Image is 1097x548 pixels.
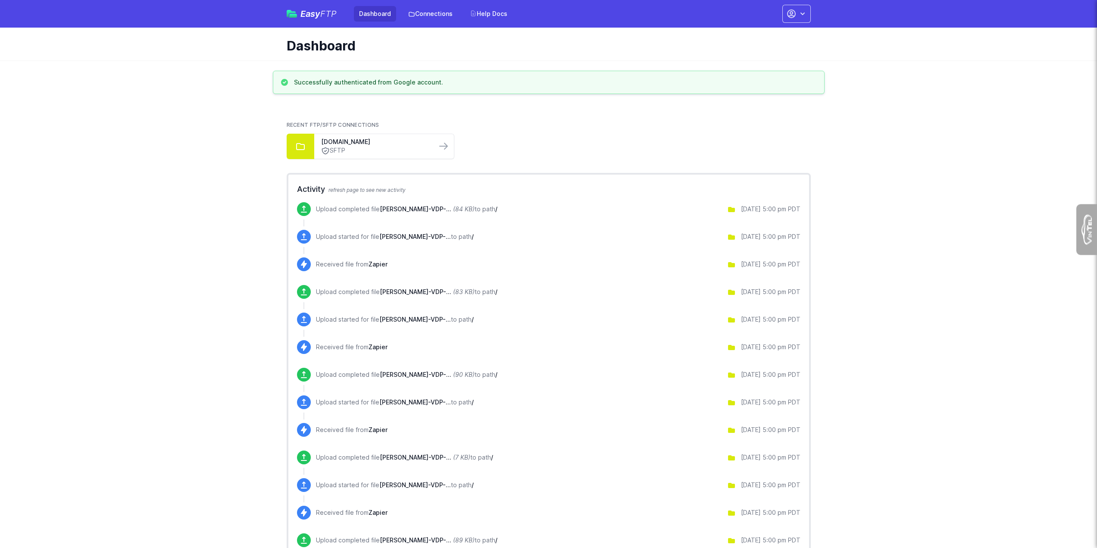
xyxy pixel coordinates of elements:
[495,536,497,544] span: /
[300,9,337,18] span: Easy
[472,233,474,240] span: /
[379,233,451,240] span: Rairdon-VDP-Report-Aug 25, 2025.csv
[380,288,451,295] span: Rairdon-VDP-Report-Aug 24, 2025.csv
[741,426,800,434] div: [DATE] 5:00 pm PDT
[741,315,800,324] div: [DATE] 5:00 pm PDT
[328,187,406,193] span: refresh page to see new activity
[369,509,388,516] span: Zapier
[287,122,811,128] h2: Recent FTP/SFTP Connections
[453,371,475,378] i: (90 KB)
[741,260,800,269] div: [DATE] 5:00 pm PDT
[316,260,388,269] p: Received file from
[294,78,443,87] h3: Successfully authenticated from Google account.
[316,508,388,517] p: Received file from
[741,343,800,351] div: [DATE] 5:00 pm PDT
[316,453,493,462] p: Upload completed file to path
[287,10,297,18] img: easyftp_logo.png
[380,371,451,378] span: Rairdon-VDP-Report-Aug 23, 2025.csv
[741,205,800,213] div: [DATE] 5:00 pm PDT
[495,205,497,213] span: /
[741,288,800,296] div: [DATE] 5:00 pm PDT
[354,6,396,22] a: Dashboard
[369,426,388,433] span: Zapier
[741,453,800,462] div: [DATE] 5:00 pm PDT
[379,398,451,406] span: Rairdon-VDP-Report-Aug 23, 2025.csv
[321,146,430,155] a: SFTP
[741,370,800,379] div: [DATE] 5:00 pm PDT
[380,454,451,461] span: Rairdon-VDP-Report-Aug 22, 2025.csv
[379,316,451,323] span: Rairdon-VDP-Report-Aug 24, 2025.csv
[380,205,451,213] span: Rairdon-VDP-Report-Aug 25, 2025.csv
[316,370,497,379] p: Upload completed file to path
[321,138,430,146] a: [DOMAIN_NAME]
[741,508,800,517] div: [DATE] 5:00 pm PDT
[316,481,474,489] p: Upload started for file to path
[495,371,497,378] span: /
[316,288,497,296] p: Upload completed file to path
[316,205,497,213] p: Upload completed file to path
[491,454,493,461] span: /
[316,536,497,545] p: Upload completed file to path
[472,398,474,406] span: /
[495,288,497,295] span: /
[403,6,458,22] a: Connections
[741,481,800,489] div: [DATE] 5:00 pm PDT
[465,6,513,22] a: Help Docs
[741,398,800,407] div: [DATE] 5:00 pm PDT
[287,9,337,18] a: EasyFTP
[453,454,470,461] i: (7 KB)
[316,343,388,351] p: Received file from
[369,260,388,268] span: Zapier
[472,481,474,489] span: /
[316,232,474,241] p: Upload started for file to path
[741,232,800,241] div: [DATE] 5:00 pm PDT
[380,536,451,544] span: Rairdon-VDP-Report-Aug 21, 2025.csv
[453,536,475,544] i: (89 KB)
[316,426,388,434] p: Received file from
[316,315,474,324] p: Upload started for file to path
[472,316,474,323] span: /
[379,481,451,489] span: Rairdon-VDP-Report-Aug 22, 2025.csv
[741,536,800,545] div: [DATE] 5:00 pm PDT
[316,398,474,407] p: Upload started for file to path
[287,38,804,53] h1: Dashboard
[320,9,337,19] span: FTP
[369,343,388,351] span: Zapier
[297,183,800,195] h2: Activity
[453,288,475,295] i: (83 KB)
[453,205,475,213] i: (84 KB)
